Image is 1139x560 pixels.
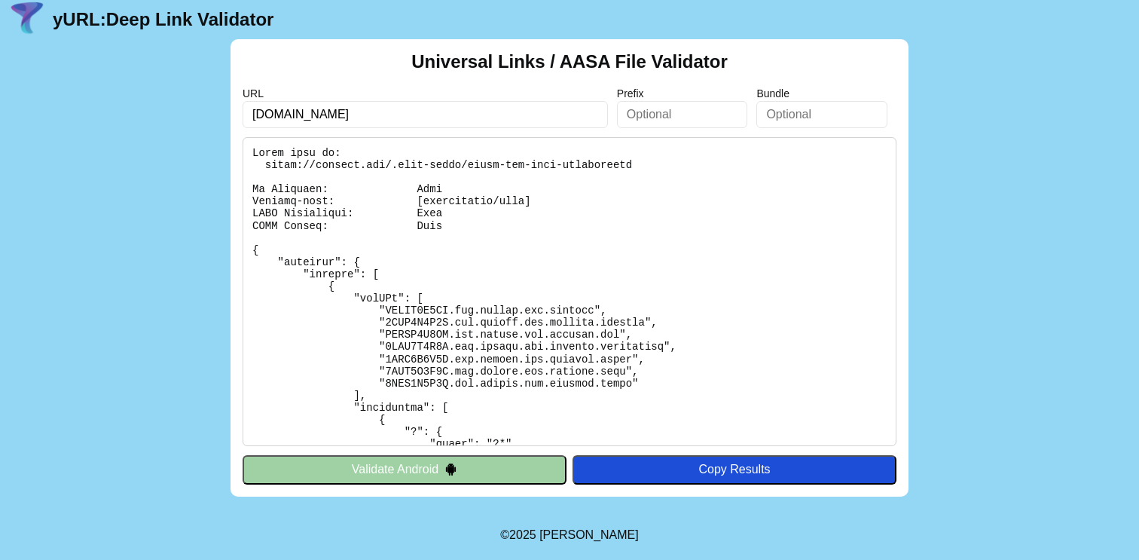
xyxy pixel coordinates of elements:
input: Required [243,101,608,128]
a: yURL:Deep Link Validator [53,9,273,30]
pre: Lorem ipsu do: sitam://consect.adi/.elit-seddo/eiusm-tem-inci-utlaboreetd Ma Aliquaen: Admi Venia... [243,137,896,446]
footer: © [500,510,638,560]
button: Validate Android [243,455,566,484]
label: URL [243,87,608,99]
h2: Universal Links / AASA File Validator [411,51,728,72]
span: 2025 [509,528,536,541]
input: Optional [617,101,748,128]
img: droidIcon.svg [444,463,457,476]
div: Copy Results [580,463,889,476]
input: Optional [756,101,887,128]
label: Prefix [617,87,748,99]
button: Copy Results [573,455,896,484]
a: Michael Ibragimchayev's Personal Site [539,528,639,541]
label: Bundle [756,87,887,99]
